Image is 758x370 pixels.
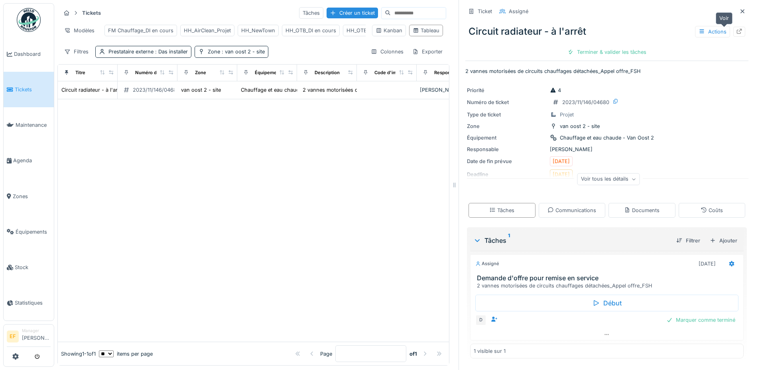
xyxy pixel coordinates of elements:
div: Date de fin prévue [467,157,547,165]
a: Zones [4,179,54,214]
div: items per page [99,350,153,358]
div: Showing 1 - 1 of 1 [61,350,96,358]
div: van oost 2 - site [181,86,221,94]
div: Colonnes [367,46,407,57]
div: 2 vannes motorisées de circuits chauffages déta... [303,86,426,94]
div: Titre [75,69,85,76]
div: Terminer & valider les tâches [564,47,650,57]
div: Voir [716,12,732,24]
div: HH_OTB_Projet en cours [347,27,406,34]
div: 2023/11/146/04680 [133,86,180,94]
div: 1 visible sur 1 [474,347,506,355]
strong: Tickets [79,9,104,17]
div: Type de ticket [467,111,547,118]
span: Dashboard [14,50,51,58]
div: Zone [208,48,265,55]
div: Équipement [467,134,547,142]
a: EF Manager[PERSON_NAME] [7,328,51,347]
span: Stock [15,264,51,271]
li: [PERSON_NAME] [22,328,51,345]
a: Statistiques [4,285,54,321]
span: Maintenance [16,121,51,129]
img: Badge_color-CXgf-gQk.svg [17,8,41,32]
div: Tableau [413,27,439,34]
div: Code d'imputation [374,69,415,76]
div: Marquer comme terminé [663,315,738,325]
h3: Demande d'offre pour remise en service [477,274,740,282]
div: [DATE] [553,157,570,165]
div: Documents [624,207,660,214]
div: [PERSON_NAME] [467,146,747,153]
div: HH_NewTown [241,27,275,34]
div: Circuit radiateur - à l'arrêt [465,21,748,42]
div: Responsable [467,146,547,153]
div: Ticket [478,8,492,15]
span: Statistiques [15,299,51,307]
div: Prestataire externe [108,48,188,55]
div: Numéro de ticket [135,69,173,76]
a: Équipements [4,214,54,250]
li: EF [7,331,19,342]
div: Début [475,295,738,311]
div: Projet [560,111,574,118]
div: van oost 2 - site [560,122,600,130]
div: Responsable [434,69,462,76]
div: Coûts [701,207,723,214]
div: Numéro de ticket [467,98,547,106]
div: Filtrer [673,235,703,246]
div: Circuit radiateur - à l'arrêt [61,86,124,94]
div: HH_OTB_DI en cours [285,27,336,34]
span: : van oost 2 - site [220,49,265,55]
div: Chauffage et eau chaude - Van Oost 2 [241,86,335,94]
div: Voir tous les détails [577,173,640,185]
a: Maintenance [4,107,54,143]
div: Tâches [473,236,670,245]
div: Zone [195,69,206,76]
div: Manager [22,328,51,334]
div: [PERSON_NAME] [420,86,473,94]
div: Actions [695,26,730,37]
strong: of 1 [410,350,417,358]
div: Priorité [467,87,547,94]
div: [DATE] [699,260,716,268]
a: Tickets [4,72,54,107]
div: D [475,315,486,326]
div: Tâches [489,207,514,214]
div: Tâches [299,7,323,19]
div: Créer un ticket [327,8,378,18]
a: Dashboard [4,36,54,72]
div: Description [315,69,340,76]
div: Exporter [409,46,446,57]
div: Assigné [475,260,499,267]
div: Zone [467,122,547,130]
div: Ajouter [707,235,740,246]
div: Communications [547,207,596,214]
span: Tickets [15,86,51,93]
div: Équipement [255,69,281,76]
div: Filtres [61,46,92,57]
div: 4 [550,87,561,94]
span: Agenda [13,157,51,164]
div: Assigné [509,8,528,15]
div: HH_AirClean_Projet [184,27,231,34]
span: Zones [13,193,51,200]
div: Page [320,350,332,358]
a: Stock [4,250,54,285]
div: Kanban [376,27,402,34]
span: Équipements [16,228,51,236]
a: Agenda [4,143,54,178]
div: Modèles [61,25,98,36]
span: : Das installer [154,49,188,55]
div: Chauffage et eau chaude - Van Oost 2 [560,134,654,142]
p: 2 vannes motorisées de circuits chauffages détachées_Appel offre_FSH [465,67,748,75]
div: 2023/11/146/04680 [562,98,609,106]
div: FM Chauffage_DI en cours [108,27,173,34]
sup: 1 [508,236,510,245]
div: 2 vannes motorisées de circuits chauffages détachées_Appel offre_FSH [477,282,740,289]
